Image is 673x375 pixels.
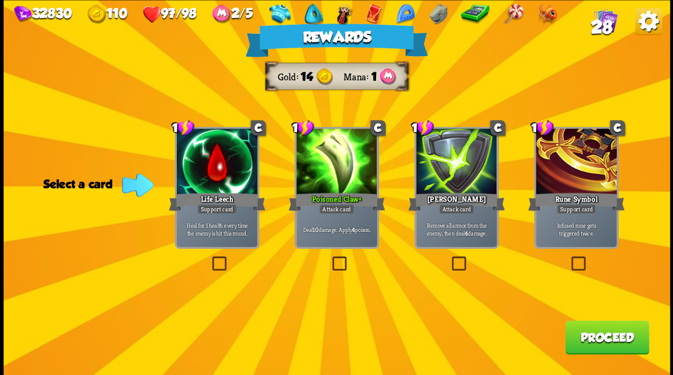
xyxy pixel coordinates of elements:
span: 14 [301,70,313,83]
img: indicator-arrow.png [122,173,153,197]
div: Poisoned Claw [288,191,384,213]
img: Ruler - Increase damage of Scratch, Claw and Maul cards by 2. [395,4,415,25]
b: 4 [352,225,355,233]
div: 1 [531,119,553,136]
img: gold.png [316,68,333,85]
div: Rune Symbol [528,191,624,213]
img: ManaPoints.png [212,5,231,24]
div: Support card [197,204,237,214]
div: Support card [557,204,596,214]
img: ManaPoints.png [380,68,396,85]
div: Gold [87,5,127,24]
p: Infused rune gets triggered twice. [538,221,614,237]
div: Select a card [43,177,149,190]
div: Gems [14,5,72,22]
b: 4 [464,229,467,237]
div: Mana [212,5,252,24]
img: Membership Token - 50% discount on all products in the shop. [304,4,323,25]
div: C [490,120,505,135]
p: Heal for 1 health every time the enemy is hit this round. [179,221,255,237]
div: [PERSON_NAME] [408,191,505,213]
div: Health [142,5,197,24]
img: health.png [142,5,161,24]
div: Mana [343,70,371,83]
img: gold.png [87,5,106,24]
button: Proceed [565,320,649,354]
div: Gold [277,70,301,83]
span: 28 [590,17,611,37]
img: Dragonstone - Raise your max HP by 1 after each combat. [429,4,448,25]
div: 1 [172,119,194,136]
div: Rewards [245,24,428,57]
img: Vampire Doll - Whenever you are at max mana, gain 2 bonus damage. [336,4,353,25]
div: 1 [411,119,433,136]
div: 1 [292,119,314,136]
img: Sweater - Companions attack twice. [268,4,291,25]
b: 10 [313,225,318,233]
div: C [250,120,266,135]
p: Remove all armor from the enemy, then deal damage. [418,221,494,237]
img: OptionsButton.png [635,8,662,35]
img: Goldfish - Potion cards go to discard pile, rather than being one-off cards. [537,4,557,25]
img: Calculator - Shop inventory can be reset 3 times. [461,4,490,25]
div: Attack card [439,204,474,214]
div: View all the cards in your deck [593,8,617,35]
img: Cards_Icon.png [593,8,617,33]
div: C [610,120,625,135]
img: Lollipop - Raise your max HP by 14 upon picking up. [503,4,524,25]
div: Life Leech [168,191,265,213]
p: Deal damage. Apply poison. [298,225,375,233]
img: gem.png [14,5,31,22]
div: Attack card [319,204,354,214]
img: Red Envelope - Normal enemies drop an additional card reward. [366,4,382,25]
div: C [370,120,385,135]
span: 1 [371,70,376,83]
b: + [359,194,362,204]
